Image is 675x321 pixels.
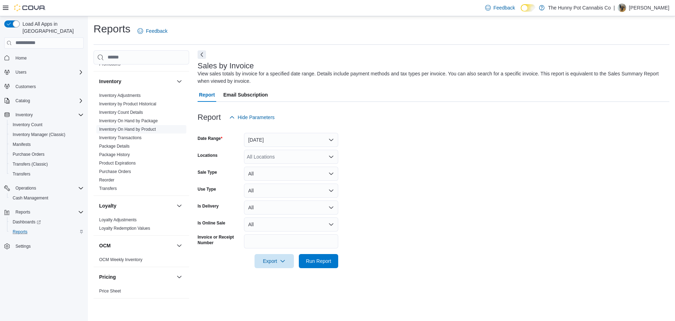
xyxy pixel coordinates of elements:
[199,88,215,102] span: Report
[13,54,30,62] a: Home
[10,170,33,178] a: Transfers
[10,121,84,129] span: Inventory Count
[99,242,111,249] h3: OCM
[198,203,219,209] label: Is Delivery
[13,208,84,216] span: Reports
[10,218,84,226] span: Dashboards
[244,200,338,215] button: All
[13,132,65,137] span: Inventory Manager (Classic)
[13,97,84,105] span: Catalog
[99,118,158,123] a: Inventory On Hand by Package
[99,305,121,312] h3: Products
[10,160,51,168] a: Transfers (Classic)
[175,304,184,313] button: Products
[618,4,626,12] div: Dennis Martin
[1,96,86,106] button: Catalog
[10,121,45,129] a: Inventory Count
[13,229,27,235] span: Reports
[99,78,174,85] button: Inventory
[13,68,84,76] span: Users
[10,160,84,168] span: Transfers (Classic)
[244,184,338,198] button: All
[175,241,184,250] button: OCM
[99,169,131,174] a: Purchase Orders
[13,242,33,251] a: Settings
[13,111,84,119] span: Inventory
[99,186,117,191] a: Transfers
[175,202,184,210] button: Loyalty
[13,208,33,216] button: Reports
[521,4,535,12] input: Dark Mode
[99,127,156,132] a: Inventory On Hand by Product
[13,152,45,157] span: Purchase Orders
[13,242,84,251] span: Settings
[226,110,277,124] button: Hide Parameters
[482,1,518,15] a: Feedback
[146,27,167,35] span: Feedback
[99,78,121,85] h3: Inventory
[10,130,84,139] span: Inventory Manager (Classic)
[99,226,150,231] span: Loyalty Redemption Values
[94,91,189,196] div: Inventory
[99,273,174,280] button: Pricing
[99,177,114,183] span: Reorder
[7,149,86,159] button: Purchase Orders
[198,62,254,70] h3: Sales by Invoice
[238,114,275,121] span: Hide Parameters
[1,183,86,193] button: Operations
[14,4,46,11] img: Cova
[99,202,174,209] button: Loyalty
[15,209,30,215] span: Reports
[613,4,615,12] p: |
[10,194,84,202] span: Cash Management
[20,20,84,35] span: Load All Apps in [GEOGRAPHIC_DATA]
[4,50,84,270] nav: Complex example
[548,4,611,12] p: The Hunny Pot Cannabis Co
[175,77,184,86] button: Inventory
[198,113,221,122] h3: Report
[244,167,338,181] button: All
[629,4,669,12] p: [PERSON_NAME]
[99,161,136,166] a: Product Expirations
[99,257,142,262] a: OCM Weekly Inventory
[223,88,268,102] span: Email Subscription
[13,161,48,167] span: Transfers (Classic)
[198,186,216,192] label: Use Type
[10,194,51,202] a: Cash Management
[175,273,184,281] button: Pricing
[99,152,130,157] a: Package History
[99,186,117,191] span: Transfers
[7,130,86,140] button: Inventory Manager (Classic)
[259,254,290,268] span: Export
[99,143,130,149] span: Package Details
[99,93,141,98] a: Inventory Adjustments
[10,228,84,236] span: Reports
[99,126,156,132] span: Inventory On Hand by Product
[13,122,43,128] span: Inventory Count
[99,135,142,140] a: Inventory Transactions
[13,184,39,192] button: Operations
[198,136,223,141] label: Date Range
[13,142,31,147] span: Manifests
[299,254,338,268] button: Run Report
[13,184,84,192] span: Operations
[1,207,86,217] button: Reports
[10,150,84,159] span: Purchase Orders
[10,218,44,226] a: Dashboards
[7,120,86,130] button: Inventory Count
[15,69,26,75] span: Users
[7,140,86,149] button: Manifests
[99,101,156,106] a: Inventory by Product Historical
[7,169,86,179] button: Transfers
[99,101,156,107] span: Inventory by Product Historical
[10,228,30,236] a: Reports
[494,4,515,11] span: Feedback
[15,55,27,61] span: Home
[13,219,41,225] span: Dashboards
[99,217,137,223] span: Loyalty Adjustments
[255,254,294,268] button: Export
